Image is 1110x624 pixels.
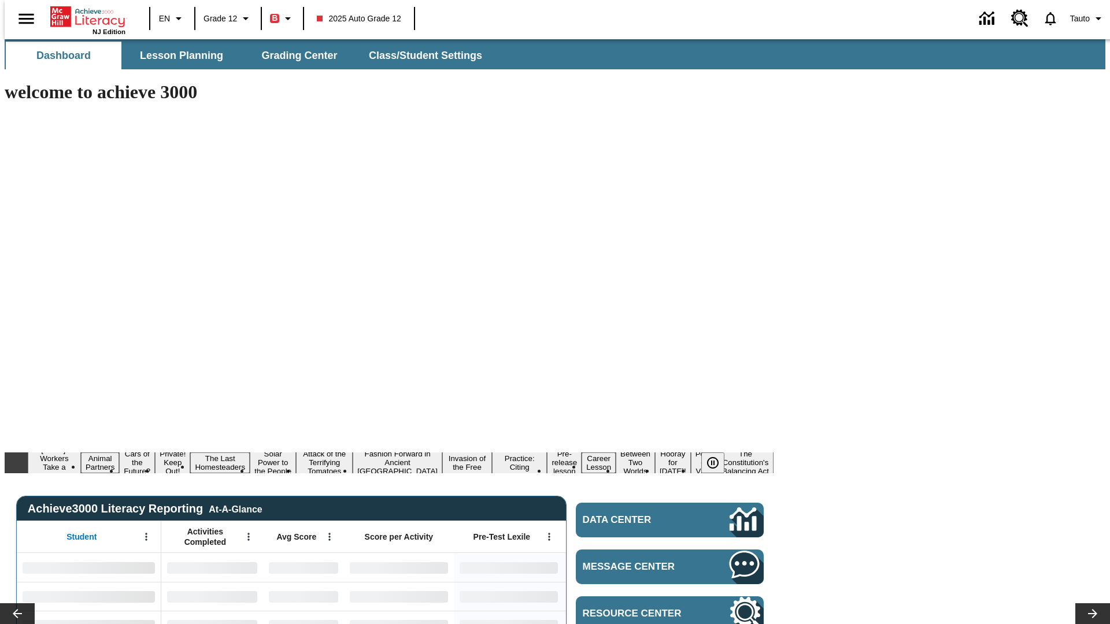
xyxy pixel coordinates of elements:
[50,5,125,28] a: Home
[360,42,491,69] button: Class/Student Settings
[66,532,97,542] span: Student
[582,452,616,473] button: Slide 12 Career Lesson
[1035,3,1065,34] a: Notifications
[583,561,695,573] span: Message Center
[321,528,338,545] button: Open Menu
[541,528,558,545] button: Open Menu
[583,608,695,619] span: Resource Center
[691,448,717,477] button: Slide 15 Point of View
[199,8,257,29] button: Grade: Grade 12, Select a grade
[576,503,764,537] a: Data Center
[28,444,81,482] button: Slide 1 Labor Day: Workers Take a Stand
[655,448,691,477] button: Slide 14 Hooray for Constitution Day!
[701,452,724,473] button: Pause
[50,4,125,35] div: Home
[155,448,190,477] button: Slide 4 Private! Keep Out!
[5,39,1105,69] div: SubNavbar
[240,528,257,545] button: Open Menu
[154,8,191,29] button: Language: EN, Select a language
[140,49,223,62] span: Lesson Planning
[138,528,155,545] button: Open Menu
[161,582,263,611] div: No Data,
[1004,3,1035,34] a: Resource Center, Will open in new tab
[250,448,296,477] button: Slide 6 Solar Power to the People
[242,42,357,69] button: Grading Center
[92,28,125,35] span: NJ Edition
[1065,8,1110,29] button: Profile/Settings
[701,452,736,473] div: Pause
[616,448,655,477] button: Slide 13 Between Two Worlds
[6,42,121,69] button: Dashboard
[5,81,774,103] h1: welcome to achieve 3000
[81,452,119,473] button: Slide 2 Animal Partners
[717,448,774,477] button: Slide 16 The Constitution's Balancing Act
[272,11,277,25] span: B
[190,452,250,473] button: Slide 5 The Last Homesteaders
[276,532,316,542] span: Avg Score
[583,514,691,526] span: Data Center
[1070,13,1090,25] span: Tauto
[547,448,582,477] button: Slide 11 Pre-release lesson
[296,448,353,477] button: Slide 7 Attack of the Terrifying Tomatoes
[36,49,91,62] span: Dashboard
[353,448,442,477] button: Slide 8 Fashion Forward in Ancient Rome
[209,502,262,515] div: At-A-Glance
[576,549,764,584] a: Message Center
[119,448,155,477] button: Slide 3 Cars of the Future?
[5,42,493,69] div: SubNavbar
[365,532,434,542] span: Score per Activity
[28,502,262,515] span: Achieve3000 Literacy Reporting
[473,532,531,542] span: Pre-Test Lexile
[369,49,482,62] span: Class/Student Settings
[161,553,263,582] div: No Data,
[167,526,243,547] span: Activities Completed
[203,13,237,25] span: Grade 12
[9,2,43,36] button: Open side menu
[263,582,344,611] div: No Data,
[1075,603,1110,624] button: Lesson carousel, Next
[492,444,547,482] button: Slide 10 Mixed Practice: Citing Evidence
[124,42,239,69] button: Lesson Planning
[263,553,344,582] div: No Data,
[265,8,299,29] button: Boost Class color is red. Change class color
[972,3,1004,35] a: Data Center
[261,49,337,62] span: Grading Center
[159,13,170,25] span: EN
[317,13,401,25] span: 2025 Auto Grade 12
[442,444,492,482] button: Slide 9 The Invasion of the Free CD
